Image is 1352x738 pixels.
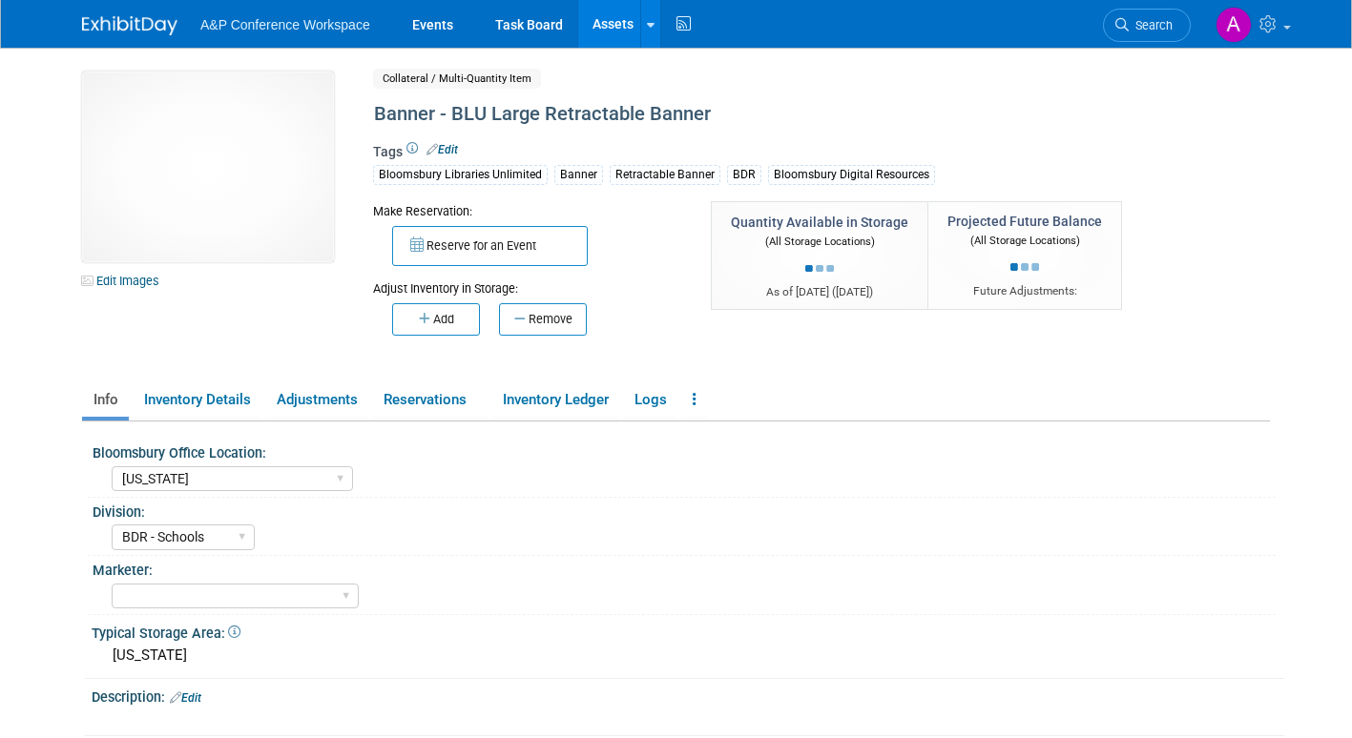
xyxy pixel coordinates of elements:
div: Future Adjustments: [947,283,1102,299]
img: ExhibitDay [82,16,177,35]
span: Search [1129,18,1173,32]
button: Add [392,303,480,336]
a: Edit [426,143,458,156]
div: Marketer: [93,556,1276,580]
span: [DATE] [836,285,869,298]
span: Collateral / Multi-Quantity Item [373,69,541,89]
a: Info [82,383,129,417]
a: Adjustments [265,383,368,417]
div: Banner - BLU Large Retractable Banner [367,97,1155,132]
div: [US_STATE] [106,641,1270,670]
div: Division: [93,498,1276,522]
div: BDR [727,165,761,185]
div: Banner [554,165,603,185]
a: Inventory Ledger [491,383,619,417]
div: Make Reservation: [373,201,682,220]
a: Inventory Details [133,383,261,417]
div: (All Storage Locations) [731,232,908,250]
img: loading... [805,265,834,273]
a: Edit [170,691,201,705]
div: Tags [373,142,1155,197]
div: Description: [92,683,1284,707]
a: Logs [623,383,677,417]
a: Search [1103,9,1191,42]
div: Bloomsbury Libraries Unlimited [373,165,548,185]
span: Typical Storage Area: [92,625,240,641]
div: Bloomsbury Digital Resources [768,165,935,185]
div: Retractable Banner [610,165,720,185]
a: Edit Images [82,269,167,293]
img: Amanda Oney [1216,7,1252,43]
a: Reservations [372,383,488,417]
button: Remove [499,303,587,336]
div: Bloomsbury Office Location: [93,439,1276,462]
img: View Images [82,72,334,262]
div: Quantity Available in Storage [731,213,908,232]
img: loading... [1010,263,1039,271]
div: As of [DATE] ( ) [731,284,908,300]
div: Adjust Inventory in Storage: [373,266,682,297]
div: (All Storage Locations) [947,231,1102,249]
div: Projected Future Balance [947,212,1102,231]
span: A&P Conference Workspace [200,17,370,32]
button: Reserve for an Event [392,226,588,266]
